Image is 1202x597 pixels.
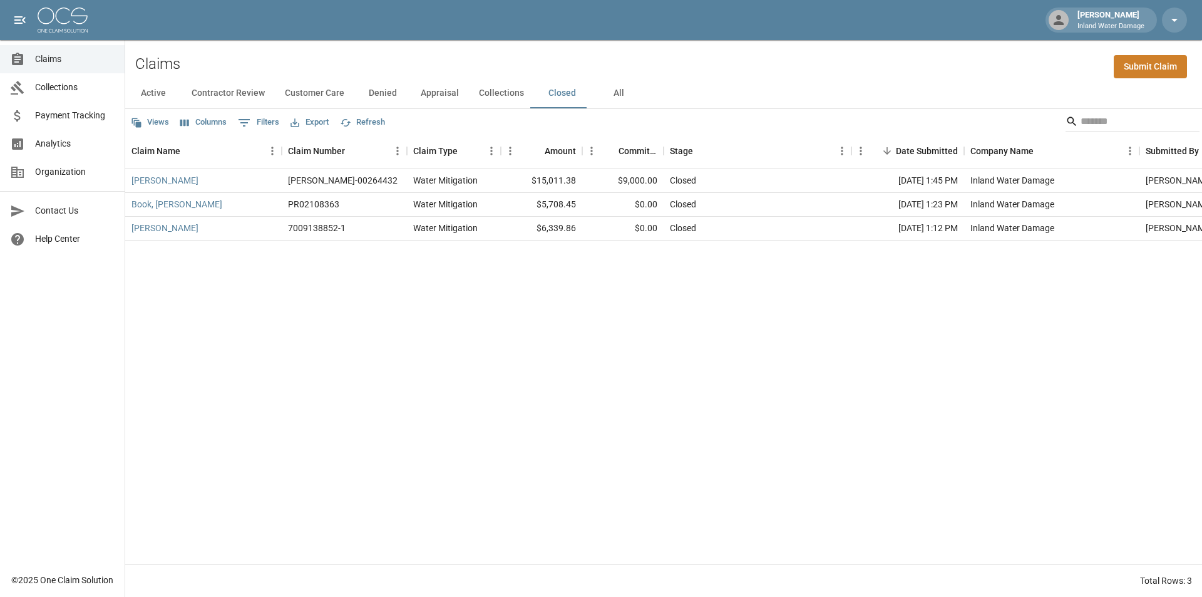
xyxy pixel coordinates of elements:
div: Inland Water Damage [970,222,1054,234]
button: Collections [469,78,534,108]
button: Active [125,78,182,108]
span: Collections [35,81,115,94]
div: Water Mitigation [413,198,478,210]
div: $15,011.38 [501,169,582,193]
button: Menu [582,142,601,160]
div: Search [1066,112,1199,134]
div: Water Mitigation [413,222,478,234]
div: Claim Type [413,133,458,169]
button: Select columns [177,113,230,132]
div: dynamic tabs [125,78,1202,108]
button: Menu [1121,142,1139,160]
button: Menu [851,142,870,160]
button: Sort [878,142,896,160]
div: Claim Number [288,133,345,169]
span: Analytics [35,137,115,150]
div: [DATE] 1:23 PM [851,193,964,217]
div: © 2025 One Claim Solution [11,574,113,586]
div: [DATE] 1:45 PM [851,169,964,193]
div: Water Mitigation [413,174,478,187]
button: open drawer [8,8,33,33]
div: Stage [664,133,851,169]
div: PR02108363 [288,198,339,210]
div: $0.00 [582,193,664,217]
button: Sort [1034,142,1051,160]
span: Claims [35,53,115,66]
div: Submitted By [1146,133,1199,169]
a: [PERSON_NAME] [131,222,198,234]
div: $9,000.00 [582,169,664,193]
div: $5,708.45 [501,193,582,217]
button: Export [287,113,332,132]
div: Stage [670,133,693,169]
div: $0.00 [582,217,664,241]
div: Company Name [964,133,1139,169]
div: Closed [670,198,696,210]
button: All [590,78,647,108]
a: Book, [PERSON_NAME] [131,198,222,210]
button: Menu [263,142,282,160]
button: Denied [354,78,411,108]
div: Claim Type [407,133,501,169]
button: Refresh [337,113,388,132]
div: 7009138852-1 [288,222,346,234]
div: Amount [501,133,582,169]
div: Committed Amount [619,133,657,169]
button: Views [128,113,172,132]
div: Claim Number [282,133,407,169]
img: ocs-logo-white-transparent.png [38,8,88,33]
button: Closed [534,78,590,108]
button: Sort [180,142,198,160]
div: Total Rows: 3 [1140,574,1192,587]
span: Contact Us [35,204,115,217]
p: Inland Water Damage [1077,21,1144,32]
a: [PERSON_NAME] [131,174,198,187]
button: Show filters [235,113,282,133]
div: Inland Water Damage [970,198,1054,210]
div: Date Submitted [851,133,964,169]
button: Customer Care [275,78,354,108]
div: Amount [545,133,576,169]
button: Menu [482,142,501,160]
div: [DATE] 1:12 PM [851,217,964,241]
button: Menu [833,142,851,160]
span: Help Center [35,232,115,246]
div: $6,339.86 [501,217,582,241]
a: Submit Claim [1114,55,1187,78]
button: Appraisal [411,78,469,108]
div: Claim Name [131,133,180,169]
button: Menu [501,142,520,160]
div: Date Submitted [896,133,958,169]
div: Committed Amount [582,133,664,169]
button: Menu [388,142,407,160]
button: Contractor Review [182,78,275,108]
h2: Claims [135,55,180,73]
button: Sort [693,142,711,160]
div: CAHO-00264432 [288,174,398,187]
div: Inland Water Damage [970,174,1054,187]
button: Sort [601,142,619,160]
button: Sort [345,142,362,160]
div: Claim Name [125,133,282,169]
div: Closed [670,174,696,187]
div: [PERSON_NAME] [1072,9,1149,31]
button: Sort [527,142,545,160]
span: Organization [35,165,115,179]
div: Closed [670,222,696,234]
button: Sort [458,142,475,160]
div: Company Name [970,133,1034,169]
span: Payment Tracking [35,109,115,122]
